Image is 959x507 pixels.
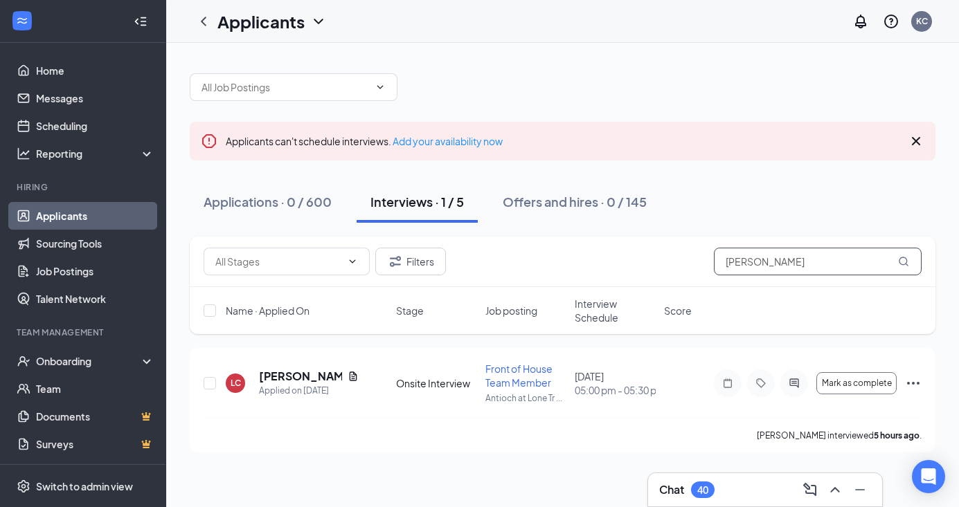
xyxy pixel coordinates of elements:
[36,84,154,112] a: Messages
[217,10,305,33] h1: Applicants
[36,202,154,230] a: Applicants
[348,371,359,382] svg: Document
[575,383,656,397] span: 05:00 pm - 05:30 pm
[375,82,386,93] svg: ChevronDown
[387,253,404,270] svg: Filter
[347,256,358,267] svg: ChevronDown
[17,354,30,368] svg: UserCheck
[874,430,920,441] b: 5 hours ago
[396,376,477,390] div: Onsite Interview
[17,181,152,193] div: Hiring
[134,15,147,28] svg: Collapse
[259,384,359,398] div: Applied on [DATE]
[17,479,30,493] svg: Settings
[827,481,843,498] svg: ChevronUp
[852,481,868,498] svg: Minimize
[396,304,424,317] span: Stage
[259,369,342,384] h5: [PERSON_NAME]
[659,482,684,497] h3: Chat
[201,133,217,149] svg: Error
[912,460,945,493] div: Open Intercom Messenger
[36,375,154,403] a: Team
[36,57,154,84] a: Home
[905,375,922,391] svg: Ellipses
[824,479,846,501] button: ChevronUp
[36,403,154,430] a: DocumentsCrown
[849,479,871,501] button: Minimize
[36,285,154,313] a: Talent Network
[485,362,553,389] span: Front of House Team Member
[36,354,143,368] div: Onboarding
[375,248,446,275] button: Filter Filters
[36,147,155,160] div: Reporting
[575,297,656,324] span: Interview Schedule
[916,15,928,27] div: KC
[786,378,803,389] svg: ActiveChat
[226,135,503,147] span: Applicants can't schedule interviews.
[17,326,152,338] div: Team Management
[485,392,566,404] p: Antioch at Lone Tr ...
[393,135,503,147] a: Add your availability now
[898,256,909,267] svg: MagnifyingGlass
[575,369,656,397] div: [DATE]
[215,254,341,269] input: All Stages
[908,133,924,149] svg: Cross
[503,193,647,210] div: Offers and hires · 0 / 145
[757,430,922,441] p: [PERSON_NAME] interviewed .
[485,304,537,317] span: Job posting
[15,14,29,28] svg: WorkstreamLogo
[17,147,30,160] svg: Analysis
[310,13,327,30] svg: ChevronDown
[195,13,212,30] svg: ChevronLeft
[799,479,821,501] button: ComposeMessage
[883,13,899,30] svg: QuestionInfo
[36,257,154,285] a: Job Postings
[201,80,369,95] input: All Job Postings
[714,248,922,275] input: Search in interviews
[664,304,692,317] span: Score
[816,372,897,394] button: Mark as complete
[36,230,154,257] a: Sourcing Tools
[36,430,154,458] a: SurveysCrown
[370,193,464,210] div: Interviews · 1 / 5
[226,304,310,317] span: Name · Applied On
[204,193,332,210] div: Applications · 0 / 600
[231,377,241,389] div: LC
[697,484,708,496] div: 40
[802,481,818,498] svg: ComposeMessage
[822,378,892,388] span: Mark as complete
[753,378,769,389] svg: Tag
[36,112,154,140] a: Scheduling
[719,378,736,389] svg: Note
[852,13,869,30] svg: Notifications
[36,479,133,493] div: Switch to admin view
